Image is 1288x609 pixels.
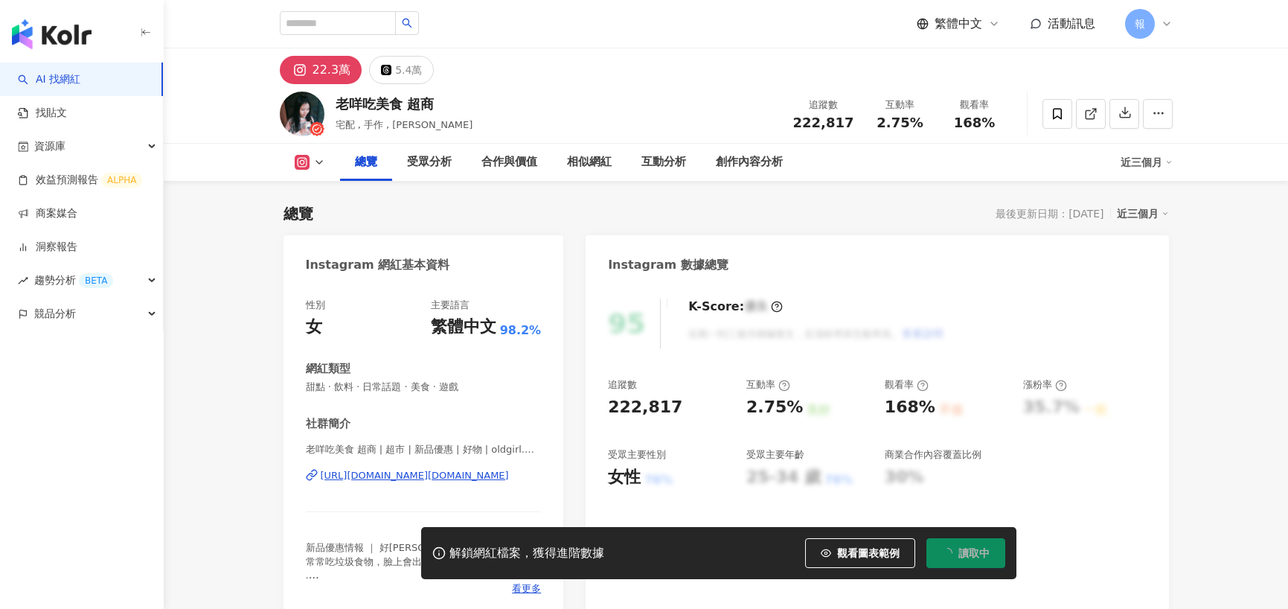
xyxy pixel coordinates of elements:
[996,208,1103,220] div: 最後更新日期：[DATE]
[280,92,324,136] img: KOL Avatar
[449,546,604,561] div: 解鎖網紅檔案，獲得進階數據
[402,18,412,28] span: search
[306,299,325,312] div: 性別
[946,98,1003,112] div: 觀看率
[18,275,28,286] span: rise
[407,153,452,171] div: 受眾分析
[18,106,67,121] a: 找貼文
[306,416,350,432] div: 社群簡介
[431,316,496,339] div: 繁體中文
[746,396,803,419] div: 2.75%
[18,173,142,188] a: 效益預測報告ALPHA
[313,60,351,80] div: 22.3萬
[1117,204,1169,223] div: 近三個月
[926,538,1005,568] button: 讀取中
[34,297,76,331] span: 競品分析
[306,443,542,456] span: 老咩吃美食 超商 | 超市 | 新品優惠 | 好物 | oldgirl.mytw.foodie
[306,380,542,394] span: 甜點 · 飲料 · 日常話題 · 美食 · 遊戲
[1121,150,1173,174] div: 近三個月
[608,466,641,489] div: 女性
[18,240,77,255] a: 洞察報告
[18,72,80,87] a: searchAI 找網紅
[306,316,322,339] div: 女
[283,203,313,224] div: 總覽
[280,56,362,84] button: 22.3萬
[954,115,996,130] span: 168%
[608,257,728,273] div: Instagram 數據總覽
[34,264,113,297] span: 趨勢分析
[608,448,666,462] div: 受眾主要性別
[716,153,783,171] div: 創作內容分析
[79,273,113,288] div: BETA
[793,115,854,130] span: 222,817
[746,448,804,462] div: 受眾主要年齡
[567,153,612,171] div: 相似網紅
[369,56,434,84] button: 5.4萬
[958,547,990,559] span: 讀取中
[746,378,790,392] div: 互動率
[885,396,935,419] div: 168%
[431,299,470,312] div: 主要語言
[18,206,77,221] a: 商案媒合
[641,153,686,171] div: 互動分析
[395,60,422,80] div: 5.4萬
[608,396,682,419] div: 222,817
[793,98,854,112] div: 追蹤數
[1023,378,1067,392] div: 漲粉率
[805,538,915,568] button: 觀看圖表範例
[941,546,954,560] span: loading
[1048,16,1095,31] span: 活動訊息
[306,361,350,377] div: 網紅類型
[34,130,65,163] span: 資源庫
[306,469,542,482] a: [URL][DOMAIN_NAME][DOMAIN_NAME]
[336,119,473,130] span: 宅配 , 手作 , [PERSON_NAME]
[500,322,542,339] span: 98.2%
[1135,16,1145,32] span: 報
[512,582,541,596] span: 看更多
[608,378,637,392] div: 追蹤數
[885,448,981,462] div: 商業合作內容覆蓋比例
[336,95,473,113] div: 老咩吃美食 超商
[837,547,900,559] span: 觀看圖表範例
[355,153,377,171] div: 總覽
[481,153,537,171] div: 合作與價值
[877,115,923,130] span: 2.75%
[885,378,929,392] div: 觀看率
[306,257,450,273] div: Instagram 網紅基本資料
[935,16,982,32] span: 繁體中文
[688,299,783,315] div: K-Score :
[321,469,509,482] div: [URL][DOMAIN_NAME][DOMAIN_NAME]
[12,19,92,49] img: logo
[872,98,929,112] div: 互動率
